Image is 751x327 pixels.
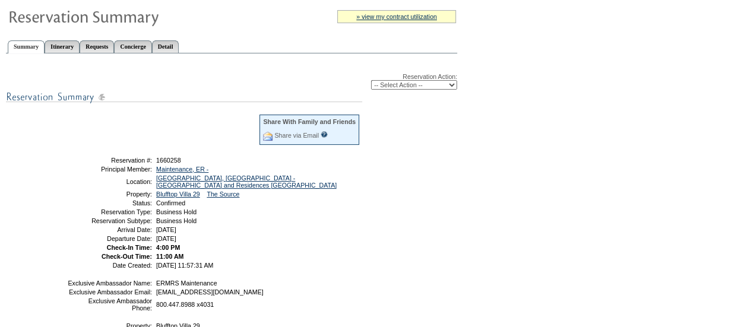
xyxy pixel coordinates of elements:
[156,301,214,308] span: 800.447.8988 x4031
[321,131,328,138] input: What is this?
[156,288,264,296] span: [EMAIL_ADDRESS][DOMAIN_NAME]
[67,174,152,189] td: Location:
[156,174,337,189] a: [GEOGRAPHIC_DATA], [GEOGRAPHIC_DATA] - [GEOGRAPHIC_DATA] and Residences [GEOGRAPHIC_DATA]
[156,253,183,260] span: 11:00 AM
[156,226,176,233] span: [DATE]
[156,244,180,251] span: 4:00 PM
[156,199,185,207] span: Confirmed
[102,253,152,260] strong: Check-Out Time:
[67,297,152,312] td: Exclusive Ambassador Phone:
[156,280,217,287] span: ERMRS Maintenance
[156,235,176,242] span: [DATE]
[107,244,152,251] strong: Check-In Time:
[8,4,245,28] img: Reservaton Summary
[67,208,152,215] td: Reservation Type:
[114,40,151,53] a: Concierge
[6,73,457,90] div: Reservation Action:
[156,262,213,269] span: [DATE] 11:57:31 AM
[67,157,152,164] td: Reservation #:
[80,40,114,53] a: Requests
[67,166,152,173] td: Principal Member:
[67,217,152,224] td: Reservation Subtype:
[67,288,152,296] td: Exclusive Ambassador Email:
[67,262,152,269] td: Date Created:
[67,199,152,207] td: Status:
[6,90,362,104] img: subTtlResSummary.gif
[152,40,179,53] a: Detail
[156,217,197,224] span: Business Hold
[274,132,319,139] a: Share via Email
[156,157,181,164] span: 1660258
[207,191,239,198] a: The Source
[8,40,45,53] a: Summary
[67,280,152,287] td: Exclusive Ambassador Name:
[67,235,152,242] td: Departure Date:
[263,118,356,125] div: Share With Family and Friends
[45,40,80,53] a: Itinerary
[156,191,200,198] a: Blufftop Villa 29
[356,13,437,20] a: » view my contract utilization
[156,166,208,173] a: Maintenance, ER -
[156,208,197,215] span: Business Hold
[67,191,152,198] td: Property:
[67,226,152,233] td: Arrival Date:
